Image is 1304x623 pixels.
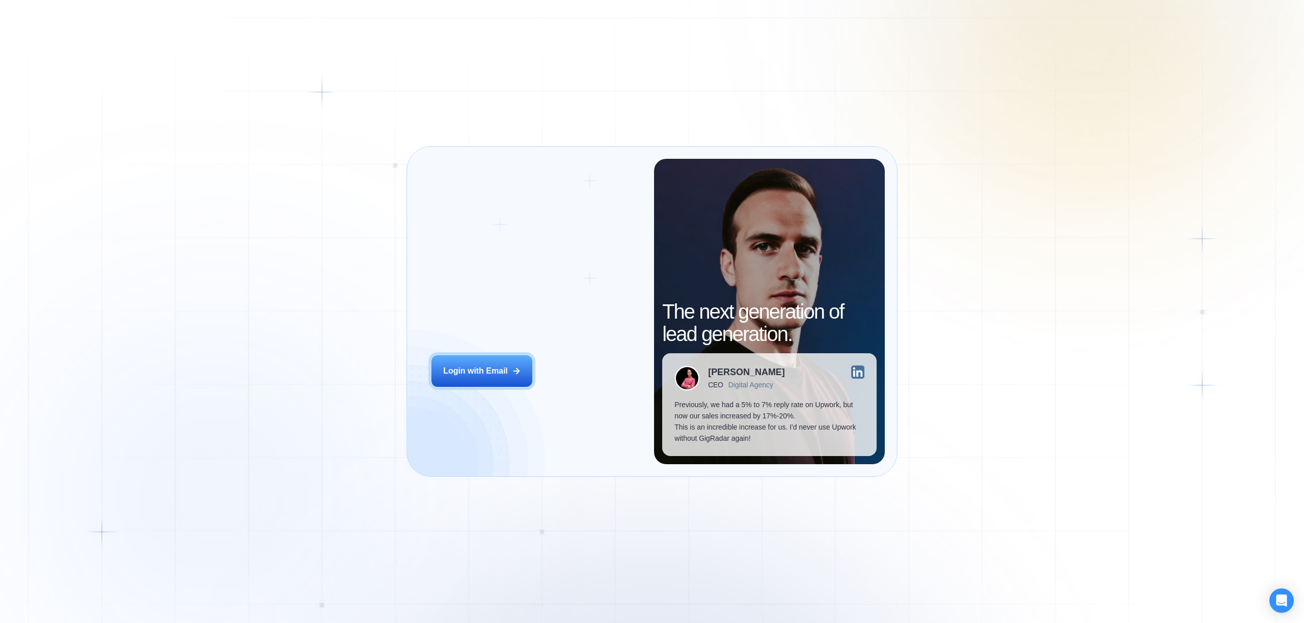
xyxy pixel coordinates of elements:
[662,300,876,345] h2: The next generation of lead generation.
[708,381,723,389] div: CEO
[728,381,773,389] div: Digital Agency
[1269,588,1294,613] div: Open Intercom Messenger
[708,367,785,377] div: [PERSON_NAME]
[443,365,508,377] div: Login with Email
[431,355,532,387] button: Login with Email
[674,399,864,444] p: Previously, we had a 5% to 7% reply rate on Upwork, but now our sales increased by 17%-20%. This ...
